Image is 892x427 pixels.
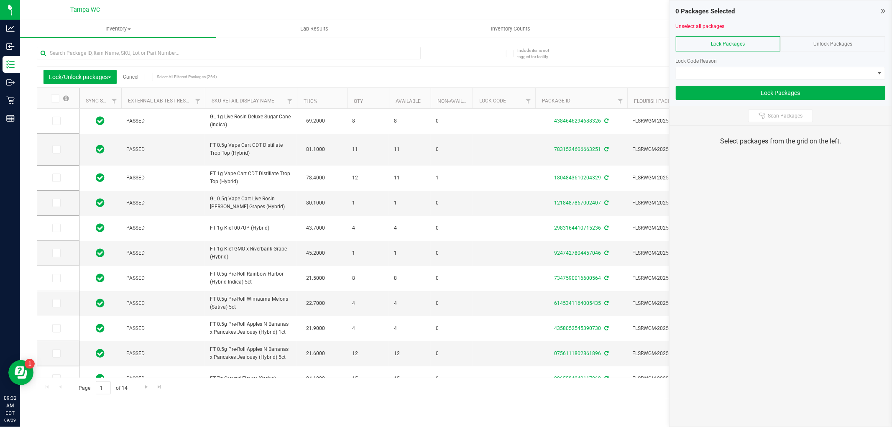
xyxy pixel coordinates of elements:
span: In Sync [96,115,105,127]
span: 69.2000 [302,115,329,127]
inline-svg: Reports [6,114,15,123]
a: THC% [304,98,317,104]
span: Lab Results [289,25,340,33]
inline-svg: Inbound [6,42,15,51]
span: 4 [394,325,426,332]
span: FT 7g Ground Flower (Sativa) [210,375,292,383]
span: FT 0.5g Pre-Roll Rainbow Harbor (Hybrid-Indica) 5ct [210,270,292,286]
span: Sync from Compliance System [603,325,608,331]
span: Sync from Compliance System [603,300,608,306]
span: FLSRWGM-20250922-1251 [632,146,714,153]
span: 0 [436,274,468,282]
span: 0 [436,146,468,153]
span: Lock Code Reason [676,58,717,64]
span: FLSRWGM-20250922-929 [632,199,714,207]
span: 81.1000 [302,143,329,156]
a: External Lab Test Result [128,98,194,104]
span: 0 [436,199,468,207]
span: Sync from Compliance System [603,146,608,152]
span: FT 0.5g Pre-Roll Apples N Bananas x Pancakes Jealousy (Hybrid) 1ct [210,320,292,336]
a: Go to the next page [140,381,152,393]
span: 8 [352,117,384,125]
span: 8 [352,274,384,282]
span: In Sync [96,272,105,284]
span: Inventory [20,25,216,33]
inline-svg: Inventory [6,60,15,69]
span: 45.2000 [302,247,329,259]
a: Unselect all packages [676,23,725,29]
span: In Sync [96,143,105,155]
span: In Sync [96,247,105,259]
span: 80.1000 [302,197,329,209]
span: 0 [436,350,468,358]
span: 78.4000 [302,172,329,184]
span: 24.1000 [302,373,329,385]
span: FT 0.5g Vape Cart CDT Distillate Trop Top (Hybrid) [210,141,292,157]
a: 9247427804457046 [554,250,601,256]
a: 0756111802861896 [554,350,601,356]
span: FLSRWGM-20250917-891 [632,325,714,332]
inline-svg: Analytics [6,24,15,33]
span: 1 [394,199,426,207]
span: 11 [394,146,426,153]
span: FLSRWGM-20250917-641 [632,375,714,383]
a: Sync Status [86,98,118,104]
span: PASSED [126,299,200,307]
span: FT 1g Kief 007UP (Hybrid) [210,224,292,232]
span: FLSRWGM-20250917-722 [632,350,714,358]
a: 4358052545390730 [554,325,601,331]
span: Sync from Compliance System [603,118,608,124]
a: Filter [107,94,121,108]
span: PASSED [126,117,200,125]
span: Include items not tagged for facility [517,47,559,60]
div: Select packages from the grid on the left. [680,136,881,146]
a: 1218487867002407 [554,200,601,206]
a: Lab Results [216,20,412,38]
inline-svg: Outbound [6,78,15,87]
span: 1 [352,249,384,257]
p: 09/29 [4,417,16,423]
span: PASSED [126,325,200,332]
span: 1 [352,199,384,207]
span: 0 [436,224,468,232]
span: 4 [352,325,384,332]
a: 1804843610204329 [554,175,601,181]
span: 4 [352,299,384,307]
span: 12 [352,174,384,182]
span: PASSED [126,350,200,358]
span: 15 [352,375,384,383]
a: Go to the last page [153,381,166,393]
span: PASSED [126,174,200,182]
span: 21.6000 [302,348,329,360]
span: In Sync [96,322,105,334]
button: Scan Packages [748,110,813,122]
span: In Sync [96,172,105,184]
span: Sync from Compliance System [603,250,608,256]
span: In Sync [96,297,105,309]
span: 12 [394,350,426,358]
span: FLSRWGM-20250922-818 [632,224,714,232]
span: Sync from Compliance System [603,275,608,281]
span: 0 [436,299,468,307]
iframe: Resource center unread badge [25,359,35,369]
span: GL 1g Live Rosin Deluxe Sugar Cane (Indica) [210,113,292,129]
a: Inventory [20,20,216,38]
span: 4 [394,224,426,232]
input: Search Package ID, Item Name, SKU, Lot or Part Number... [37,47,421,59]
span: Scan Packages [768,113,803,119]
span: FT 0.5g Pre-Roll Wimauma Melons (Sativa) 5ct [210,295,292,311]
iframe: Resource center [8,360,33,385]
a: Filter [613,94,627,108]
a: Filter [283,94,297,108]
a: 6145341164005435 [554,300,601,306]
span: Sync from Compliance System [603,376,608,381]
span: 11 [394,174,426,182]
span: Unlock Packages [813,41,852,47]
a: Available [396,98,421,104]
span: 15 [394,375,426,383]
span: 8 [394,274,426,282]
a: Filter [521,94,535,108]
span: Lock/Unlock packages [49,74,111,80]
span: In Sync [96,373,105,384]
